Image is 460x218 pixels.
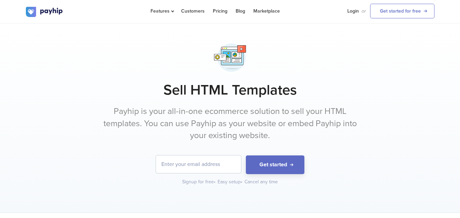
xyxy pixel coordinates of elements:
input: Enter your email address [156,155,241,173]
span: • [214,179,216,185]
span: Features [150,8,173,14]
h1: Sell HTML Templates [26,82,434,99]
div: Signup for free [182,179,216,185]
p: Payhip is your all-in-one ecommerce solution to sell your HTML templates. You can use Payhip as y... [102,105,358,142]
img: media-setting-7itjd1iuo5hr9occquutw.png [213,40,247,75]
img: logo.svg [26,7,63,17]
div: Easy setup [218,179,243,185]
div: Cancel any time [244,179,278,185]
span: • [241,179,242,185]
a: Get started for free [370,4,434,18]
button: Get started [246,155,304,174]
